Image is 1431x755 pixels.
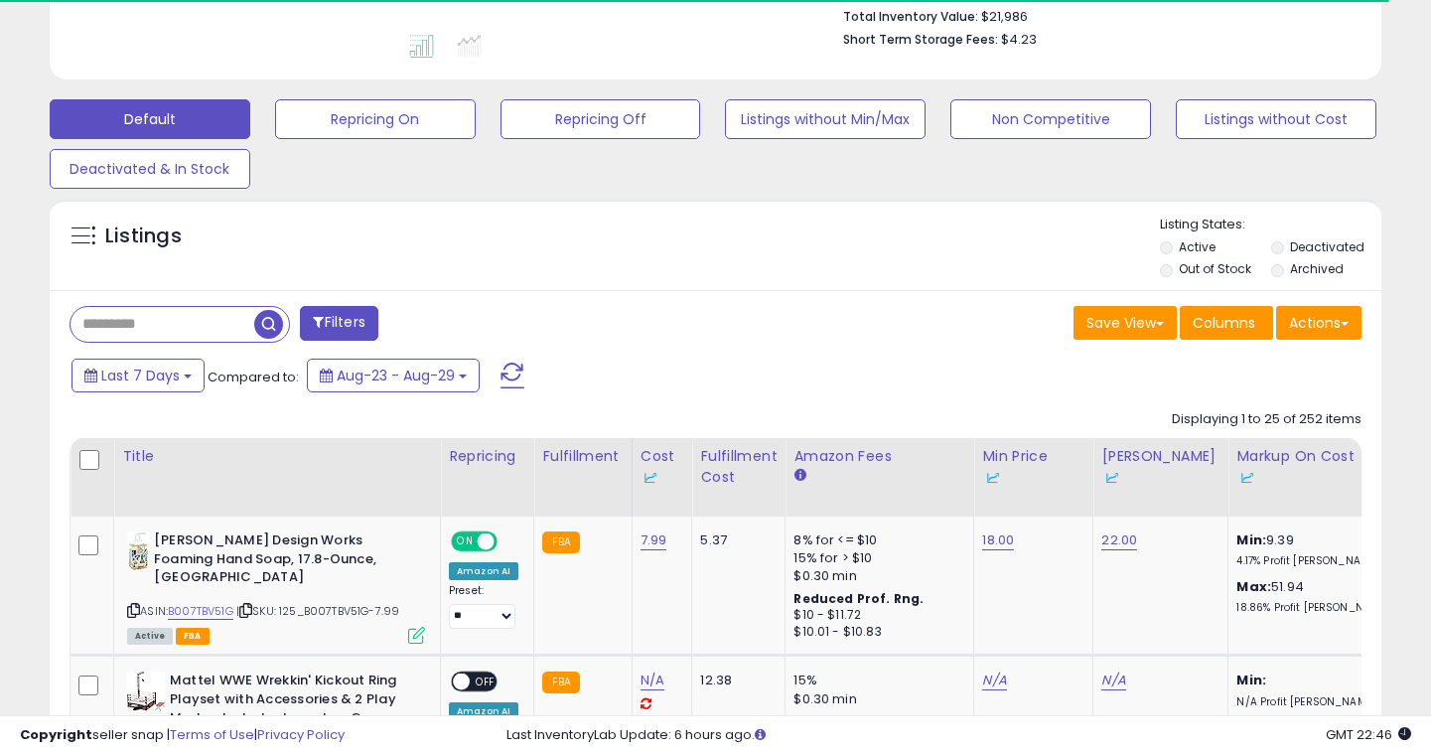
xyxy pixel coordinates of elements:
[275,99,476,139] button: Repricing On
[1179,238,1216,255] label: Active
[449,584,518,629] div: Preset:
[300,306,377,341] button: Filters
[950,99,1151,139] button: Non Competitive
[101,366,180,385] span: Last 7 Days
[1001,30,1037,49] span: $4.23
[20,725,92,744] strong: Copyright
[793,690,958,708] div: $0.30 min
[1236,554,1401,568] p: 4.17% Profit [PERSON_NAME]
[1236,671,1266,689] b: Min:
[122,446,432,467] div: Title
[1176,99,1376,139] button: Listings without Cost
[1290,260,1344,277] label: Archived
[542,531,579,553] small: FBA
[501,99,701,139] button: Repricing Off
[982,446,1084,488] div: Min Price
[1101,467,1219,488] div: Some or all of the values in this column are provided from Inventory Lab.
[755,728,766,741] i: Click here to read more about un-synced listings.
[1160,216,1381,234] p: Listing States:
[982,671,1006,690] a: N/A
[449,446,525,467] div: Repricing
[1179,260,1251,277] label: Out of Stock
[793,607,958,624] div: $10 - $11.72
[793,446,965,467] div: Amazon Fees
[1326,725,1411,744] span: 2025-09-6 22:46 GMT
[1236,577,1271,596] b: Max:
[257,725,345,744] a: Privacy Policy
[1180,306,1273,340] button: Columns
[1236,695,1401,709] p: N/A Profit [PERSON_NAME]
[50,149,250,189] button: Deactivated & In Stock
[170,725,254,744] a: Terms of Use
[1236,531,1401,568] div: 9.39
[793,549,958,567] div: 15% for > $10
[793,567,958,585] div: $0.30 min
[843,31,998,48] b: Short Term Storage Fees:
[1236,578,1401,615] div: 51.94
[542,446,623,467] div: Fulfillment
[641,467,684,488] div: Some or all of the values in this column are provided from Inventory Lab.
[982,467,1084,488] div: Some or all of the values in this column are provided from Inventory Lab.
[20,726,345,745] div: seller snap | |
[50,99,250,139] button: Default
[127,628,173,645] span: All listings currently available for purchase on Amazon
[470,674,501,690] span: OFF
[700,672,770,689] div: 12.38
[1101,446,1219,488] div: [PERSON_NAME]
[449,562,518,580] div: Amazon AI
[641,671,664,690] a: N/A
[793,672,958,689] div: 15%
[1101,671,1125,690] a: N/A
[453,533,478,550] span: ON
[793,467,805,485] small: Amazon Fees.
[105,223,182,250] h5: Listings
[127,672,165,711] img: 417k1aEncNL._SL40_.jpg
[700,531,770,549] div: 5.37
[1236,601,1401,615] p: 18.86% Profit [PERSON_NAME]
[641,446,684,488] div: Cost
[154,531,395,592] b: [PERSON_NAME] Design Works Foaming Hand Soap, 17.8-Ounce, [GEOGRAPHIC_DATA]
[725,99,926,139] button: Listings without Min/Max
[641,530,667,550] a: 7.99
[1276,306,1361,340] button: Actions
[72,359,205,392] button: Last 7 Days
[1101,530,1137,550] a: 22.00
[982,530,1014,550] a: 18.00
[982,468,1002,488] img: InventoryLab Logo
[506,726,1411,745] div: Last InventoryLab Update: 6 hours ago.
[1236,446,1408,488] div: Markup on Cost
[495,533,526,550] span: OFF
[793,590,924,607] b: Reduced Prof. Rng.
[1193,313,1255,333] span: Columns
[700,446,777,488] div: Fulfillment Cost
[1290,238,1364,255] label: Deactivated
[208,368,299,386] span: Compared to:
[168,603,233,620] a: B007TBV51G
[843,8,978,25] b: Total Inventory Value:
[127,531,425,642] div: ASIN:
[1073,306,1177,340] button: Save View
[1236,530,1266,549] b: Min:
[1228,438,1417,517] th: The percentage added to the cost of goods (COGS) that forms the calculator for Min & Max prices.
[542,672,579,693] small: FBA
[1236,467,1408,488] div: Some or all of the values in this column are provided from Inventory Lab.
[641,468,660,488] img: InventoryLab Logo
[1172,410,1361,429] div: Displaying 1 to 25 of 252 items
[127,531,149,571] img: 512JJnaA5QL._SL40_.jpg
[236,603,399,619] span: | SKU: 125_B007TBV51G-7.99
[337,366,455,385] span: Aug-23 - Aug-29
[1236,468,1256,488] img: InventoryLab Logo
[307,359,480,392] button: Aug-23 - Aug-29
[176,628,210,645] span: FBA
[1101,468,1121,488] img: InventoryLab Logo
[793,624,958,641] div: $10.01 - $10.83
[793,531,958,549] div: 8% for <= $10
[843,3,1347,27] li: $21,986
